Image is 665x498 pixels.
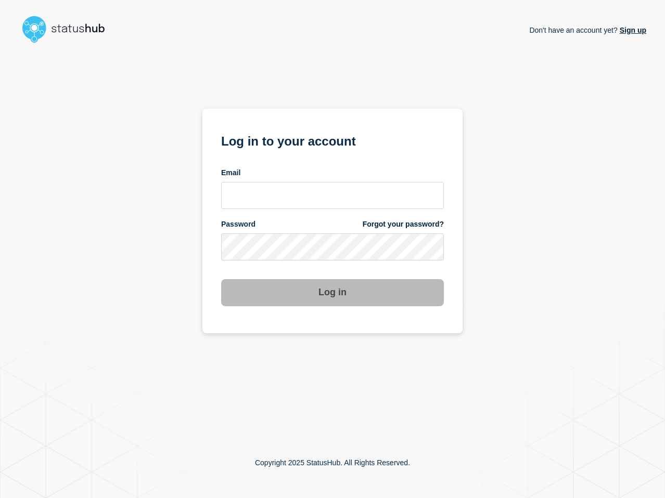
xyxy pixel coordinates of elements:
[618,26,646,34] a: Sign up
[19,12,118,46] img: StatusHub logo
[221,182,444,209] input: email input
[363,219,444,229] a: Forgot your password?
[221,130,444,150] h1: Log in to your account
[529,18,646,43] p: Don't have an account yet?
[221,168,240,178] span: Email
[221,219,255,229] span: Password
[221,233,444,260] input: password input
[255,458,410,467] p: Copyright 2025 StatusHub. All Rights Reserved.
[221,279,444,306] button: Log in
